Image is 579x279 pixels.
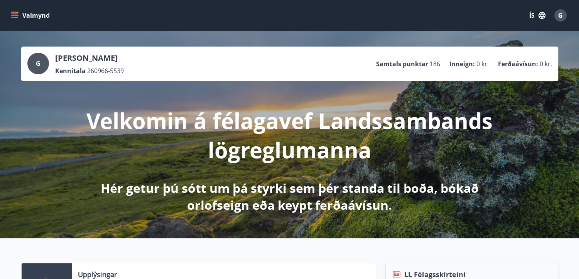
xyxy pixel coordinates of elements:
[551,6,570,25] button: G
[498,60,538,68] p: Ferðaávísun :
[540,60,552,68] span: 0 kr.
[525,8,550,22] button: ÍS
[86,106,493,164] p: Velkomin á félagavef Landssambands lögreglumanna
[9,8,53,22] button: menu
[36,59,41,68] span: G
[87,67,124,75] span: 260966-5539
[55,67,86,75] p: Kennitala
[55,53,124,63] p: [PERSON_NAME]
[376,60,428,68] p: Samtals punktar
[86,180,493,214] p: Hér getur þú sótt um þá styrki sem þér standa til boða, bókað orlofseign eða keypt ferðaávísun.
[558,11,563,20] span: G
[476,60,489,68] span: 0 kr.
[449,60,475,68] p: Inneign :
[430,60,440,68] span: 186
